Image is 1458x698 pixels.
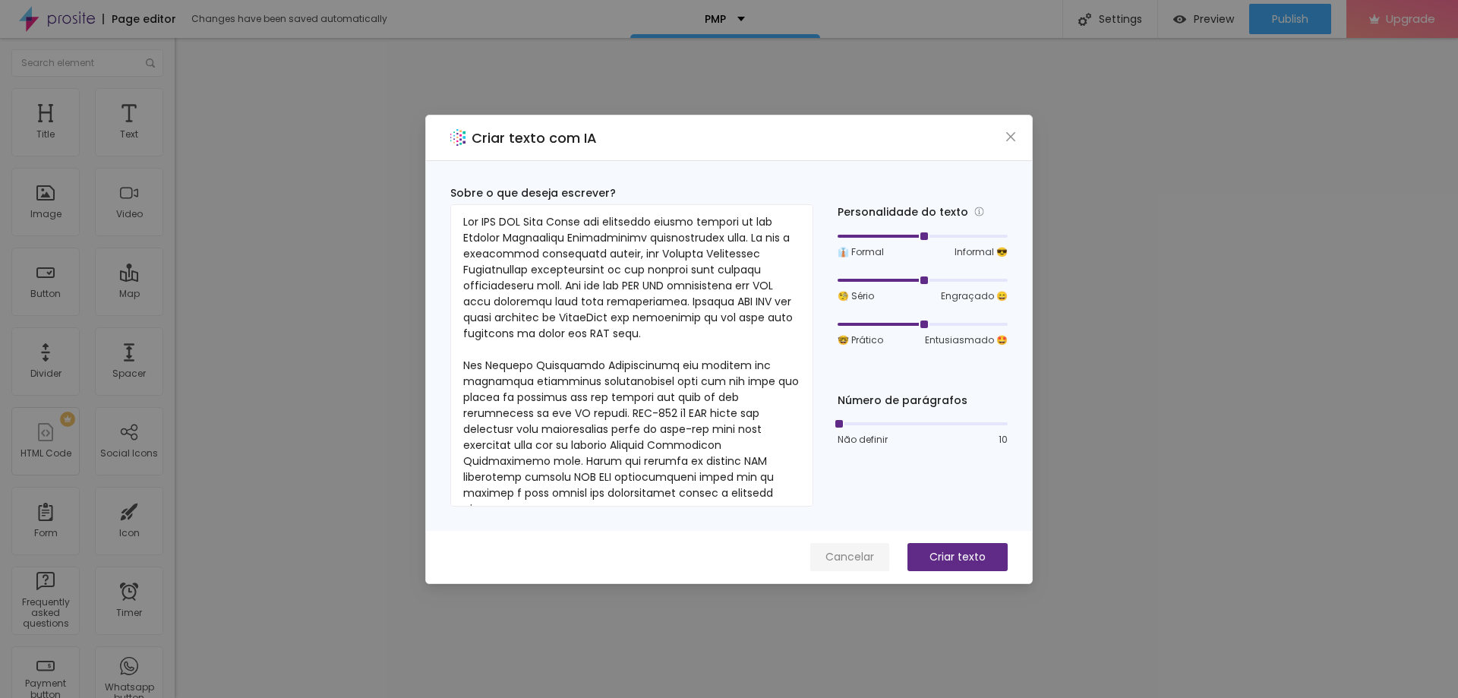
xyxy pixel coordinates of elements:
div: Sobre o que deseja escrever? [450,185,813,201]
span: close [1005,131,1017,143]
span: Engraçado 😄 [941,289,1008,303]
span: Não definir [838,433,888,447]
span: Informal 😎 [955,245,1008,259]
button: Close [1003,128,1019,144]
button: Cancelar [810,543,889,571]
span: 🤓 Prático [838,333,883,347]
textarea: Lor IPS DOL Sita Conse adi elitseddo eiusmo tempori ut lab Etdolor Magnaaliqu Enimadminimv quisno... [450,204,813,507]
div: Número de parágrafos [838,393,1008,409]
button: Criar texto [907,543,1008,571]
div: Personalidade do texto [838,204,1008,221]
span: 10 [999,433,1008,447]
span: Cancelar [825,549,874,565]
span: 👔 Formal [838,245,884,259]
span: 🧐 Sério [838,289,874,303]
span: Entusiasmado 🤩 [925,333,1008,347]
h2: Criar texto com IA [472,128,597,148]
p: Criar texto [929,549,986,565]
